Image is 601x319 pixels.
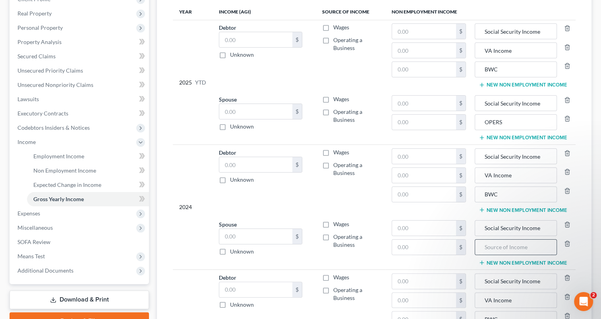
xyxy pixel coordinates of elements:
[17,110,68,117] span: Executory Contracts
[219,148,236,157] label: Debtor
[456,96,466,111] div: $
[33,196,84,202] span: Gross Yearly Income
[392,62,456,77] input: 0.00
[12,258,19,265] button: Emoji picker
[219,273,236,282] label: Debtor
[11,92,149,106] a: Lawsuits
[213,4,316,20] th: Income (AGI)
[33,167,96,174] span: Non Employment Income
[23,4,35,17] img: Profile image for Katie
[392,149,456,164] input: 0.00
[292,32,302,47] div: $
[17,67,83,74] span: Unsecured Priority Claims
[230,176,254,184] label: Unknown
[574,292,593,311] iframe: Intercom live chat
[456,168,466,183] div: $
[219,104,292,119] input: 0.00
[17,38,62,45] span: Property Analysis
[17,53,56,60] span: Secured Claims
[392,43,456,58] input: 0.00
[17,81,93,88] span: Unsecured Nonpriority Claims
[333,221,349,227] span: Wages
[27,149,149,163] a: Employment Income
[17,210,40,217] span: Expenses
[456,62,466,77] div: $
[392,115,456,130] input: 0.00
[13,49,124,80] div: Hi [PERSON_NAME]! Our Development Team is still working on this at the moment. We will update you...
[11,35,149,49] a: Property Analysis
[195,79,206,86] span: YTD
[392,24,456,39] input: 0.00
[479,207,567,213] button: New Non Employment Income
[17,10,52,17] span: Real Property
[17,24,63,31] span: Personal Property
[179,23,206,141] div: 2025
[333,108,362,123] span: Operating a Business
[11,49,149,63] a: Secured Claims
[392,293,456,308] input: 0.00
[590,292,597,298] span: 2
[456,187,466,202] div: $
[42,21,153,38] div: Any update on the dynamic forms?
[17,138,36,145] span: Income
[17,124,90,131] span: Codebtors Insiders & Notices
[479,62,553,77] input: Source of Income
[33,153,84,159] span: Employment Income
[136,255,149,268] button: Send a message…
[479,240,553,255] input: Source of Income
[173,4,213,20] th: Year
[479,24,553,39] input: Source of Income
[456,43,466,58] div: $
[11,106,149,121] a: Executory Contracts
[479,82,567,88] button: New Non Employment Income
[456,149,466,164] div: $
[479,274,553,289] input: Source of Income
[5,3,20,18] button: go back
[385,4,576,20] th: Non Employment Income
[392,274,456,289] input: 0.00
[479,221,553,236] input: Source of Income
[230,248,254,256] label: Unknown
[219,282,292,297] input: 0.00
[292,104,302,119] div: $
[11,63,149,78] a: Unsecured Priority Claims
[333,24,349,31] span: Wages
[139,3,154,18] button: Home
[6,44,130,85] div: Hi [PERSON_NAME]! Our Development Team is still working on this at the moment. We will update you...
[479,187,553,202] input: Source of Income
[6,21,153,45] div: Courtney says…
[33,181,101,188] span: Expected Change in Income
[392,240,456,255] input: 0.00
[333,274,349,281] span: Wages
[219,95,237,104] label: Spouse
[479,43,553,58] input: Source of Income
[333,149,349,156] span: Wages
[27,163,149,178] a: Non Employment Income
[6,173,130,240] div: We're in the final stages of testing 107 and 106AB. I would anticipate [DATE] or [DATE] for those...
[456,240,466,255] div: $
[456,293,466,308] div: $
[219,220,237,229] label: Spouse
[6,173,153,255] div: Katie says…
[333,286,362,301] span: Operating a Business
[27,178,149,192] a: Expected Change in Income
[17,267,73,274] span: Additional Documents
[479,135,567,141] button: New Non Employment Income
[292,229,302,244] div: $
[13,177,124,208] div: We're in the final stages of testing 107 and 106AB. I would anticipate [DATE] or [DATE] for those...
[456,115,466,130] div: $
[219,32,292,47] input: 0.00
[230,51,254,59] label: Unknown
[292,282,302,297] div: $
[7,242,152,255] textarea: Message…
[479,149,553,164] input: Source of Income
[17,238,50,245] span: SOFA Review
[179,148,206,266] div: 2024
[10,290,149,309] a: Download & Print
[219,157,292,172] input: 0.00
[292,157,302,172] div: $
[392,187,456,202] input: 0.00
[479,96,553,111] input: Source of Income
[333,37,362,51] span: Operating a Business
[6,44,153,91] div: James says…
